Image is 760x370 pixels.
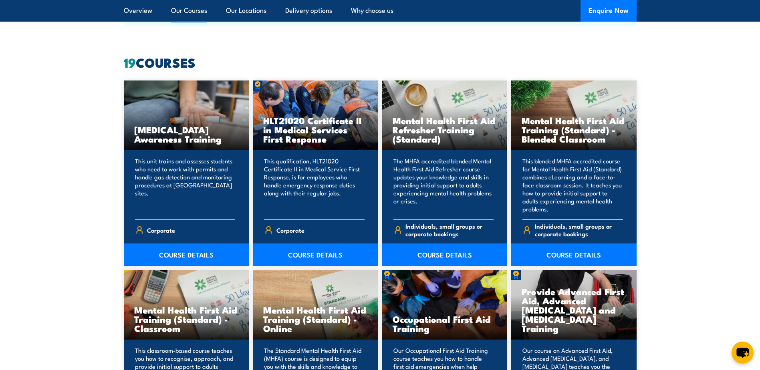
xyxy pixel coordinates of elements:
[393,314,497,333] h3: Occupational First Aid Training
[135,157,236,213] p: This unit trains and assesses students who need to work with permits and handle gas detection and...
[124,52,136,72] strong: 19
[382,243,508,266] a: COURSE DETAILS
[522,287,626,333] h3: Provide Advanced First Aid, Advanced [MEDICAL_DATA] and [MEDICAL_DATA] Training
[522,116,626,143] h3: Mental Health First Aid Training (Standard) - Blended Classroom
[732,342,754,364] button: chat-button
[263,305,368,333] h3: Mental Health First Aid Training (Standard) - Online
[253,243,378,266] a: COURSE DETAILS
[535,222,623,237] span: Individuals, small groups or corporate bookings
[405,222,494,237] span: Individuals, small groups or corporate bookings
[134,125,239,143] h3: [MEDICAL_DATA] Awareness Training
[147,224,175,236] span: Corporate
[393,116,497,143] h3: Mental Health First Aid Refresher Training (Standard)
[264,157,365,213] p: This qualification, HLT21020 Certificate II in Medical Service First Response, is for employees w...
[511,243,637,266] a: COURSE DETAILS
[124,56,637,68] h2: COURSES
[263,116,368,143] h3: HLT21020 Certificate II in Medical Services First Response
[124,243,249,266] a: COURSE DETAILS
[393,157,494,213] p: The MHFA accredited blended Mental Health First Aid Refresher course updates your knowledge and s...
[276,224,304,236] span: Corporate
[134,305,239,333] h3: Mental Health First Aid Training (Standard) - Classroom
[522,157,623,213] p: This blended MHFA accredited course for Mental Health First Aid (Standard) combines eLearning and...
